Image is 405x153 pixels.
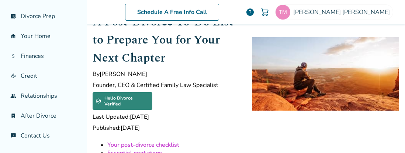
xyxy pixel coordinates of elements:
img: man contemplates life after divorce with hope as he watches the sun rise over mountains [252,37,399,111]
a: bookmark_checkAfter Divorce [6,107,81,124]
a: list_alt_checkDivorce Prep [6,8,81,25]
a: garage_homeYour Home [6,28,81,45]
img: agenttjmurphy@gmail.com [276,5,290,20]
span: bookmark_check [10,113,16,119]
span: attach_money [10,53,16,59]
a: Schedule A Free Info Call [125,4,219,21]
a: attach_moneyFinances [6,48,81,65]
a: chat_infoContact Us [6,127,81,144]
h1: A Post-Divorce To-Do List to Prepare You for Your Next Chapter [93,13,240,67]
iframe: Chat Widget [368,118,405,153]
span: By [PERSON_NAME] [93,70,240,78]
span: chat_info [10,133,16,139]
a: help [246,8,255,17]
span: group [10,93,16,99]
span: Published: [DATE] [93,124,240,132]
span: garage_home [10,33,16,39]
span: [PERSON_NAME] [PERSON_NAME] [293,8,393,16]
span: list_alt_check [10,13,16,19]
span: Founder, CEO & Certified Family Law Specialist [93,81,240,89]
a: Your post-divorce checklist [107,141,179,149]
span: Last Updated: [DATE] [93,113,240,121]
span: finance_mode [10,73,16,79]
div: Hello Divorce Verified [93,92,152,110]
a: finance_modeCredit [6,67,81,84]
a: groupRelationships [6,87,81,104]
img: Cart [260,8,269,17]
